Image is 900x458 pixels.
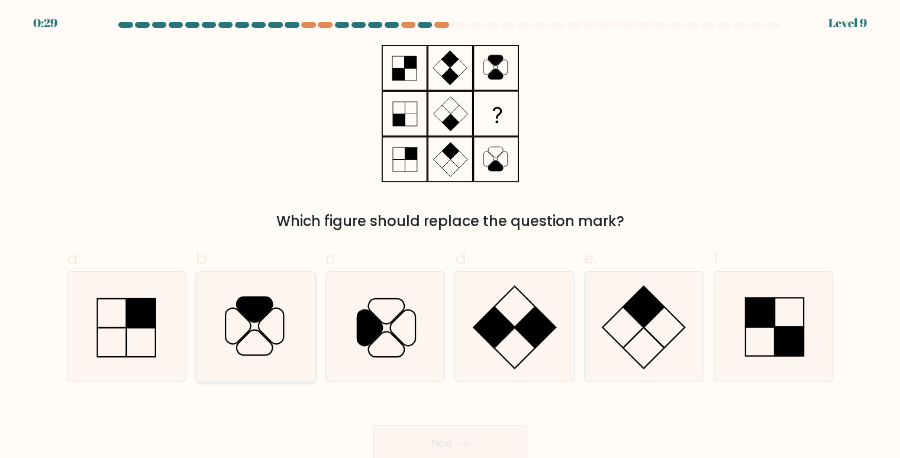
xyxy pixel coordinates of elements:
div: 0:29 [33,14,57,32]
span: e. [584,247,597,270]
span: a. [67,247,81,270]
span: c. [325,247,338,270]
span: d. [454,247,469,270]
div: Which figure should replace the question mark? [74,211,827,232]
span: f. [714,247,722,270]
div: Level 9 [828,14,867,32]
span: b. [196,247,210,270]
